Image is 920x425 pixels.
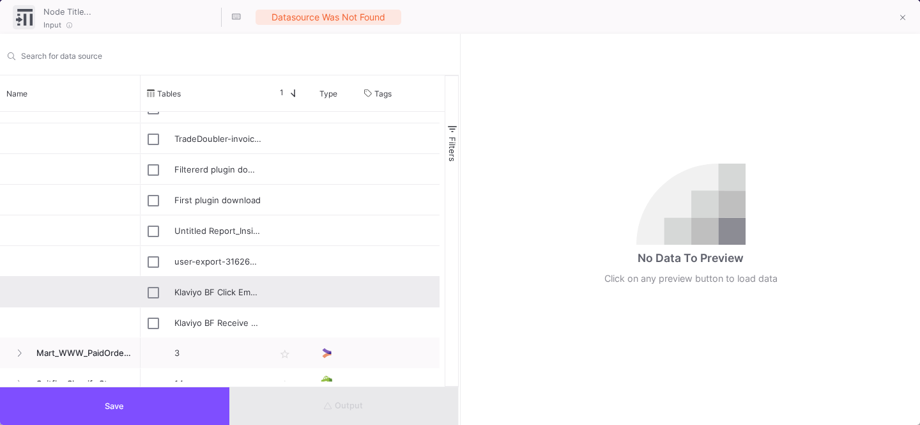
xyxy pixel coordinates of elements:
img: Shopify [320,376,333,391]
div: Filtererd plugin downloaders - date of first [174,155,261,185]
div: No Data To Preview [638,250,744,267]
div: Datasource was not found [256,10,401,25]
div: Press SPACE to select this row. [141,184,882,215]
span: Save [105,401,124,411]
span: Filters [447,137,457,162]
div: Klaviyo BF Receive Email.csv [174,308,261,338]
p: 14 [174,369,261,399]
span: Input [43,20,61,30]
div: user-export-3162643-2025_07_02_10_20_05.csv [174,247,261,277]
input: Search for name, tables, ... [21,51,451,61]
span: Mart_WWW_PaidOrdersEnriched [29,338,134,368]
div: Click on any preview button to load data [604,272,778,286]
span: Name [6,89,27,98]
input: Node Title... [40,3,219,19]
img: UI Model [320,346,333,360]
div: Press SPACE to select this row. [141,153,882,184]
p: 3 [174,338,261,368]
span: Type [319,89,337,98]
span: Tables [157,89,181,98]
img: no-data.svg [636,164,746,245]
span: 1 [275,88,284,99]
div: Press SPACE to select this row. [141,245,882,276]
div: Press SPACE to select this row. [141,276,882,307]
button: Hotkeys List [224,4,249,30]
div: Press SPACE to select this row. [141,215,882,245]
div: Press SPACE to select this row. [141,123,882,153]
img: input-ui.svg [16,9,33,26]
span: Tags [374,89,392,98]
div: Klaviyo BF Click Email.csv [174,277,261,307]
span: Spitfire Shopify Store [29,369,134,399]
div: Press SPACE to select this row. [141,307,882,337]
div: Untitled Report_Insights_[DATE]_to_[DATE] (1).csv [174,216,261,246]
div: First plugin download [174,185,261,215]
div: TradeDoubler-invoice breakdown check.xlsx [174,124,261,154]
